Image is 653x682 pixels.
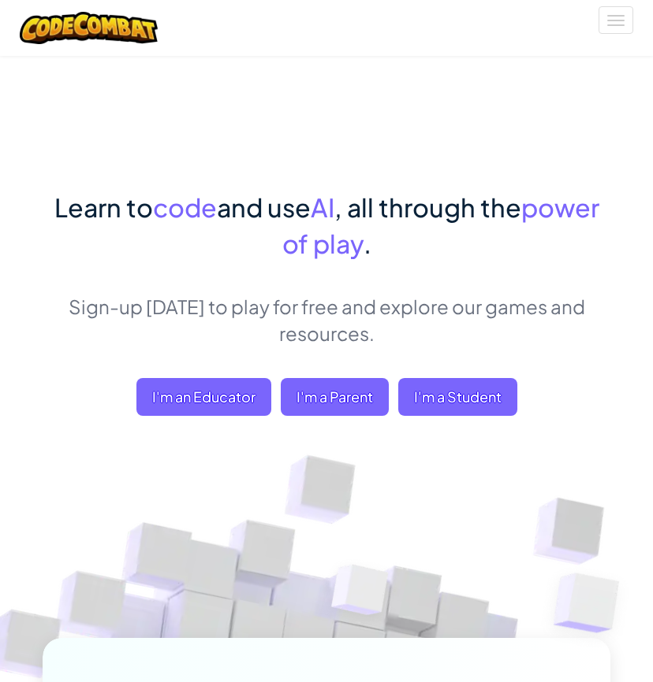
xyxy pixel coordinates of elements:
[300,531,422,658] img: Overlap cubes
[153,191,217,223] span: code
[217,191,311,223] span: and use
[364,228,371,259] span: .
[334,191,521,223] span: , all through the
[43,293,610,347] p: Sign-up [DATE] to play for free and explore our games and resources.
[398,378,517,416] button: I'm a Student
[311,191,334,223] span: AI
[281,378,389,416] a: I'm a Parent
[136,378,271,416] a: I'm an Educator
[54,191,153,223] span: Learn to
[20,12,158,44] img: CodeCombat logo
